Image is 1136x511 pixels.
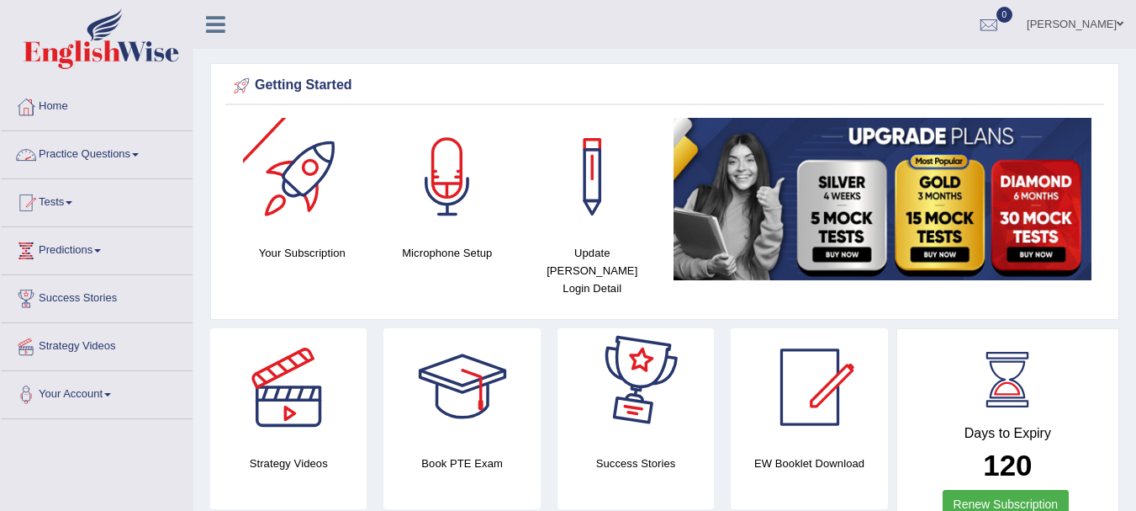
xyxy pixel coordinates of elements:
[1,275,193,317] a: Success Stories
[674,118,1092,280] img: small5.jpg
[1,323,193,365] a: Strategy Videos
[1,371,193,413] a: Your Account
[383,244,512,262] h4: Microphone Setup
[731,455,887,472] h4: EW Booklet Download
[1,179,193,221] a: Tests
[983,449,1032,482] b: 120
[238,244,367,262] h4: Your Subscription
[230,73,1100,98] div: Getting Started
[528,244,657,297] h4: Update [PERSON_NAME] Login Detail
[1,131,193,173] a: Practice Questions
[916,426,1100,441] h4: Days to Expiry
[996,7,1013,23] span: 0
[210,455,367,472] h4: Strategy Videos
[1,83,193,125] a: Home
[383,455,540,472] h4: Book PTE Exam
[557,455,714,472] h4: Success Stories
[1,227,193,269] a: Predictions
